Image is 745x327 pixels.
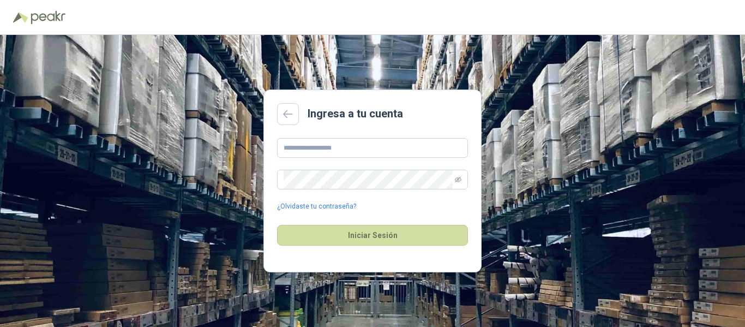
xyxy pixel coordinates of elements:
span: eye-invisible [455,176,461,183]
img: Logo [13,12,28,23]
img: Peakr [31,11,65,24]
h2: Ingresa a tu cuenta [308,105,403,122]
a: ¿Olvidaste tu contraseña? [277,201,356,212]
button: Iniciar Sesión [277,225,468,246]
